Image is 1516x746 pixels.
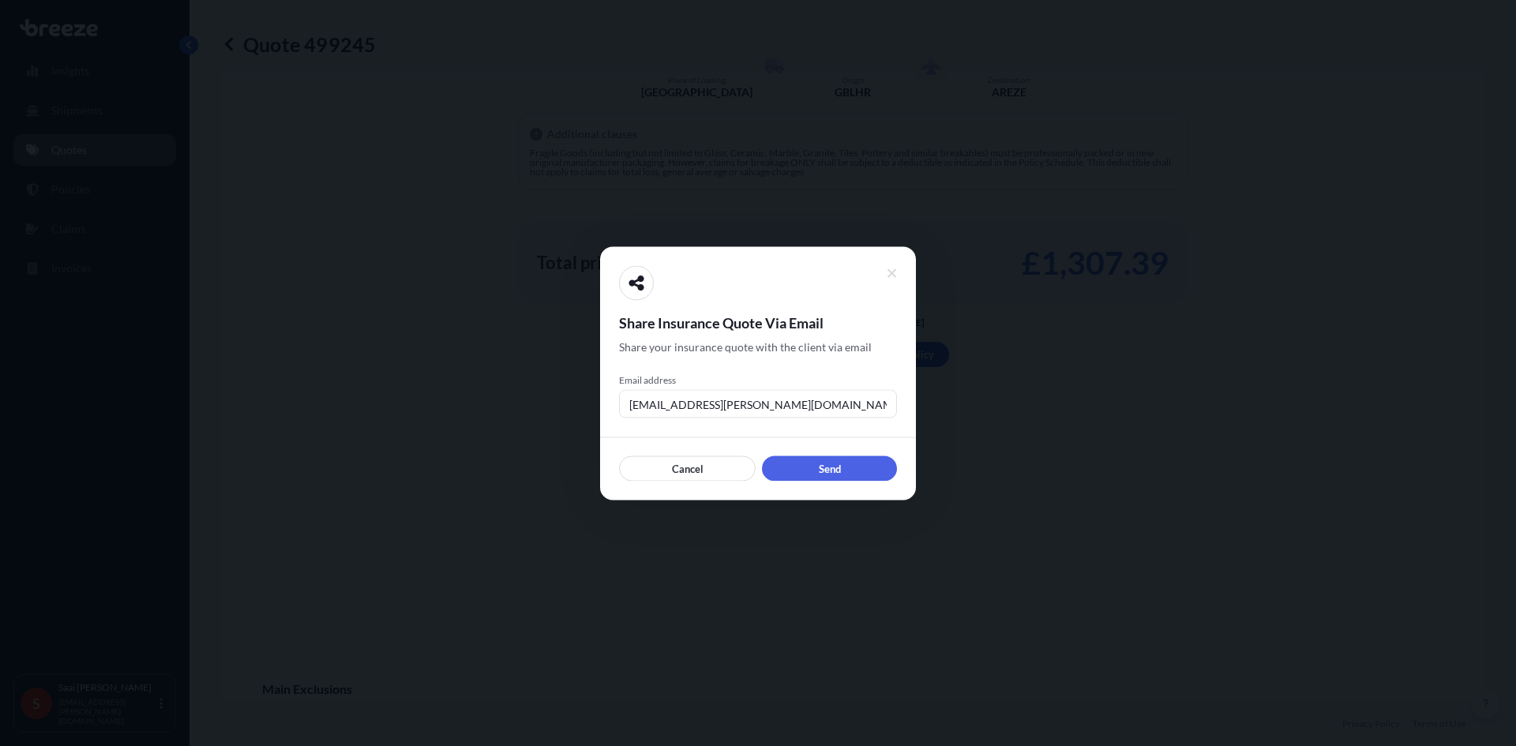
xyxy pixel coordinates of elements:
p: Cancel [672,460,704,476]
span: Share your insurance quote with the client via email [619,339,872,354]
span: Email address [619,373,897,386]
button: Send [762,455,897,481]
span: Share Insurance Quote Via Email [619,313,897,332]
p: Send [819,460,841,476]
input: example@gmail.com [619,389,897,418]
button: Cancel [619,455,756,481]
